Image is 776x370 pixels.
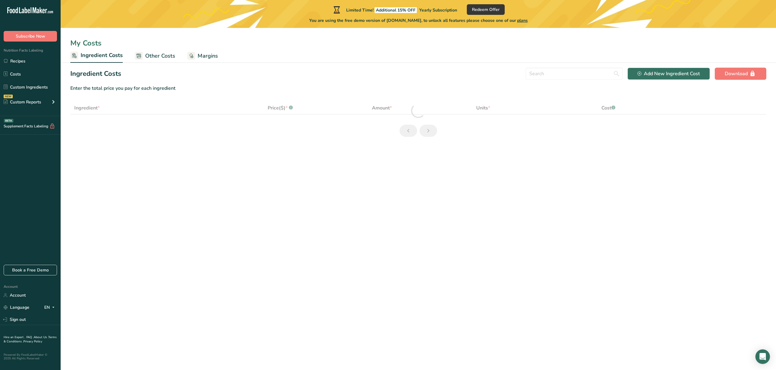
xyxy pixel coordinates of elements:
[526,68,623,80] input: Search
[4,335,25,339] a: Hire an Expert .
[419,7,457,13] span: Yearly Subscription
[34,335,48,339] a: About Us .
[4,95,13,98] div: NEW
[420,125,437,137] a: Next page
[637,70,700,77] div: Add New Ingredient Cost
[70,49,123,63] a: Ingredient Costs
[715,68,766,80] button: Download
[467,4,505,15] button: Redeem Offer
[198,52,218,60] span: Margins
[4,31,57,42] button: Subscribe Now
[61,38,776,49] div: My Costs
[755,349,770,364] div: Open Intercom Messenger
[70,85,766,92] div: Enter the total price you pay for each ingredient
[400,125,417,137] a: Previous page
[81,51,123,59] span: Ingredient Costs
[26,335,34,339] a: FAQ .
[4,265,57,275] a: Book a Free Demo
[187,49,218,63] a: Margins
[375,7,417,13] span: Additional 15% OFF
[16,33,45,39] span: Subscribe Now
[627,68,710,80] button: Add New Ingredient Cost
[472,6,500,13] span: Redeem Offer
[23,339,42,344] a: Privacy Policy
[4,335,57,344] a: Terms & Conditions .
[517,18,528,23] span: plans
[44,304,57,311] div: EN
[309,17,528,24] span: You are using the free demo version of [DOMAIN_NAME], to unlock all features please choose one of...
[4,99,41,105] div: Custom Reports
[4,119,13,123] div: BETA
[725,70,756,77] div: Download
[4,302,29,313] a: Language
[332,6,457,13] div: Limited Time!
[145,52,175,60] span: Other Costs
[4,353,57,360] div: Powered By FoodLabelMaker © 2025 All Rights Reserved
[135,49,175,63] a: Other Costs
[70,69,121,79] h2: Ingredient Costs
